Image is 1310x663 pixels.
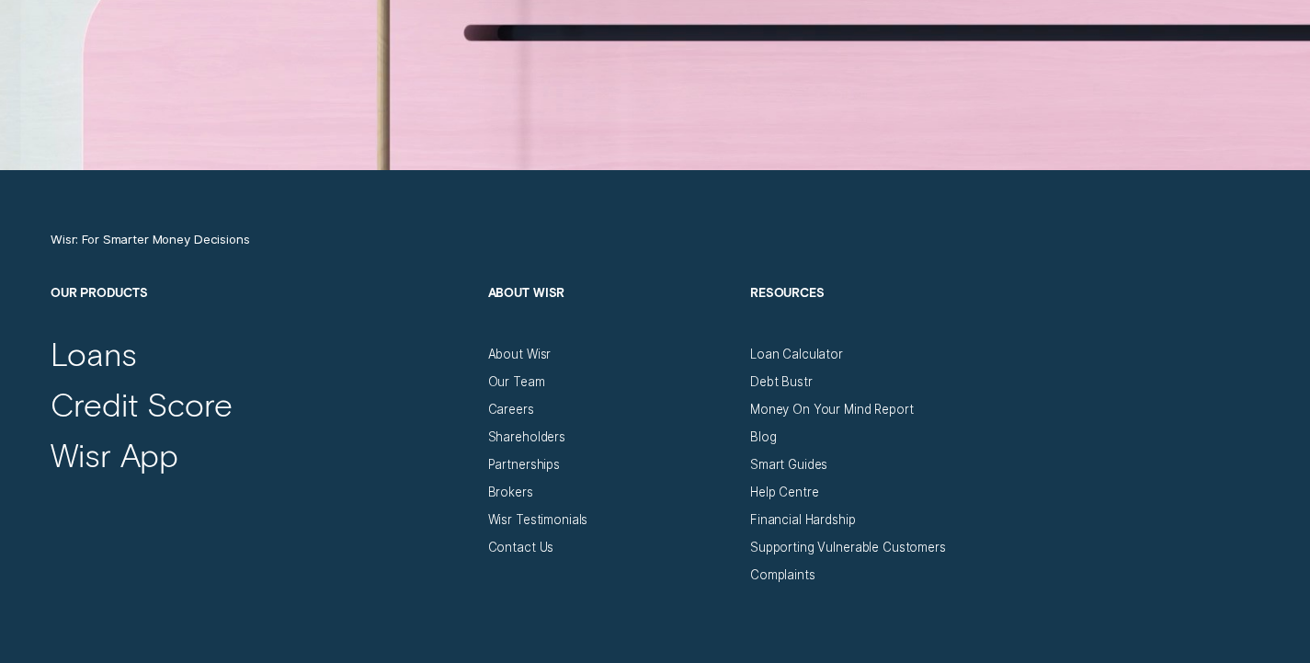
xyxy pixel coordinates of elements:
a: Wisr: For Smarter Money Decisions [51,232,250,247]
a: Loan Calculator [750,347,843,362]
a: About Wisr [488,347,552,362]
h2: Our Products [51,285,473,347]
a: Partnerships [488,457,560,473]
a: Supporting Vulnerable Customers [750,540,946,555]
h2: Resources [750,285,997,347]
a: Careers [488,402,534,417]
a: Credit Score [51,384,233,424]
a: Complaints [750,567,815,583]
a: Wisr Testimonials [488,512,588,528]
a: Brokers [488,485,533,500]
a: Our Team [488,374,545,390]
a: Wisr App [51,435,178,474]
a: Money On Your Mind Report [750,402,914,417]
a: Contact Us [488,540,554,555]
a: Financial Hardship [750,512,856,528]
a: Blog [750,429,776,445]
a: Loans [51,334,137,373]
h2: About Wisr [488,285,735,347]
a: Help Centre [750,485,819,500]
a: Debt Bustr [750,374,813,390]
a: Shareholders [488,429,565,445]
a: Smart Guides [750,457,827,473]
